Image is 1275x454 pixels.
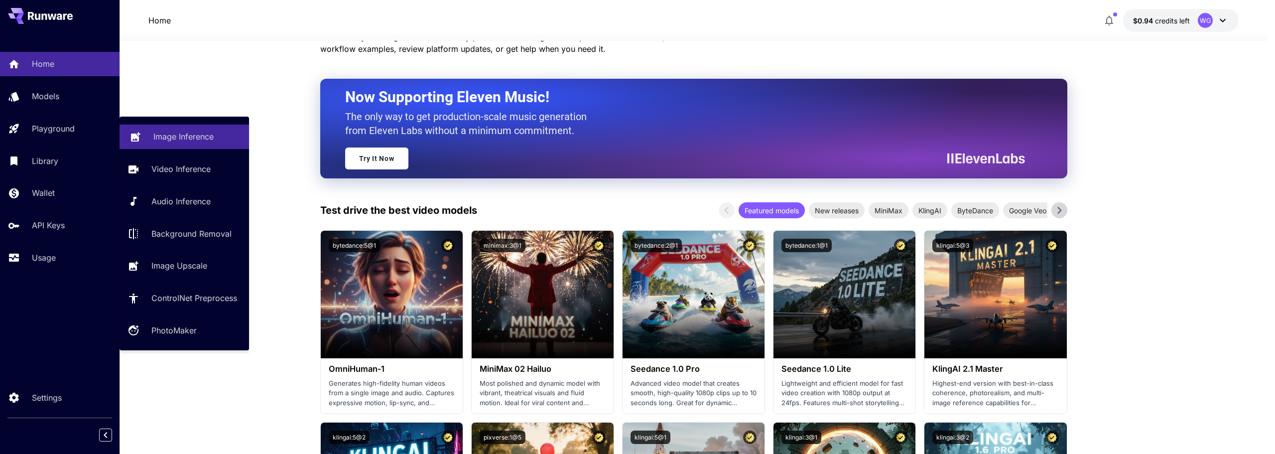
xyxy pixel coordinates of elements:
p: Usage [32,252,56,264]
button: Certified Model – Vetted for best performance and includes a commercial license. [894,239,907,252]
button: Certified Model – Vetted for best performance and includes a commercial license. [743,431,757,444]
button: Certified Model – Vetted for best performance and includes a commercial license. [592,431,606,444]
button: Certified Model – Vetted for best performance and includes a commercial license. [894,431,907,444]
button: bytedance:5@1 [329,239,380,252]
p: Most polished and dynamic model with vibrant, theatrical visuals and fluid motion. Ideal for vira... [480,379,606,408]
button: Certified Model – Vetted for best performance and includes a commercial license. [1045,239,1059,252]
span: credits left [1155,16,1190,25]
p: Background Removal [151,228,232,240]
a: Try It Now [345,148,408,169]
a: ControlNet Preprocess [120,286,249,310]
span: MiniMax [869,205,908,216]
button: bytedance:1@1 [781,239,832,252]
p: Library [32,155,58,167]
button: minimax:3@1 [480,239,525,252]
div: WG [1198,13,1213,28]
button: klingai:5@1 [631,431,670,444]
h3: KlingAI 2.1 Master [932,364,1058,374]
img: alt [321,231,463,358]
p: Playground [32,123,75,135]
button: $0.93997 [1123,9,1239,32]
p: Audio Inference [151,195,211,207]
p: PhotoMaker [151,324,197,336]
p: Advanced video model that creates smooth, high-quality 1080p clips up to 10 seconds long. Great f... [631,379,757,408]
h3: OmniHuman‑1 [329,364,455,374]
a: PhotoMaker [120,318,249,343]
span: New releases [809,205,865,216]
p: Generates high-fidelity human videos from a single image and audio. Captures expressive motion, l... [329,379,455,408]
p: Settings [32,392,62,404]
button: bytedance:2@1 [631,239,682,252]
p: Image Upscale [151,260,207,272]
span: KlingAI [912,205,947,216]
p: Home [32,58,54,70]
a: Image Inference [120,125,249,149]
button: klingai:5@2 [329,431,370,444]
a: Video Inference [120,157,249,181]
p: Lightweight and efficient model for fast video creation with 1080p output at 24fps. Features mult... [781,379,907,408]
span: Google Veo [1003,205,1052,216]
p: The only way to get production-scale music generation from Eleven Labs without a minimum commitment. [345,110,594,138]
button: Certified Model – Vetted for best performance and includes a commercial license. [441,239,455,252]
button: klingai:3@1 [781,431,821,444]
button: klingai:5@3 [932,239,973,252]
span: ByteDance [951,205,999,216]
div: $0.93997 [1133,15,1190,26]
button: Collapse sidebar [99,429,112,442]
span: Featured models [739,205,805,216]
p: Home [148,14,171,26]
img: alt [623,231,765,358]
h2: Now Supporting Eleven Music! [345,88,1018,107]
button: Certified Model – Vetted for best performance and includes a commercial license. [1045,431,1059,444]
p: ControlNet Preprocess [151,292,237,304]
p: Models [32,90,59,102]
button: Certified Model – Vetted for best performance and includes a commercial license. [441,431,455,444]
p: Test drive the best video models [320,203,477,218]
img: alt [773,231,915,358]
img: alt [924,231,1066,358]
img: alt [472,231,614,358]
a: Image Upscale [120,254,249,278]
button: Certified Model – Vetted for best performance and includes a commercial license. [743,239,757,252]
p: Video Inference [151,163,211,175]
nav: breadcrumb [148,14,171,26]
p: Wallet [32,187,55,199]
div: Collapse sidebar [107,426,120,444]
p: Highest-end version with best-in-class coherence, photorealism, and multi-image reference capabil... [932,379,1058,408]
h3: Seedance 1.0 Pro [631,364,757,374]
a: Background Removal [120,221,249,246]
h3: Seedance 1.0 Lite [781,364,907,374]
p: API Keys [32,219,65,231]
p: Image Inference [153,131,214,143]
span: $0.94 [1133,16,1155,25]
button: Certified Model – Vetted for best performance and includes a commercial license. [592,239,606,252]
button: klingai:3@2 [932,431,973,444]
a: Audio Inference [120,189,249,214]
button: pixverse:1@5 [480,431,525,444]
h3: MiniMax 02 Hailuo [480,364,606,374]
